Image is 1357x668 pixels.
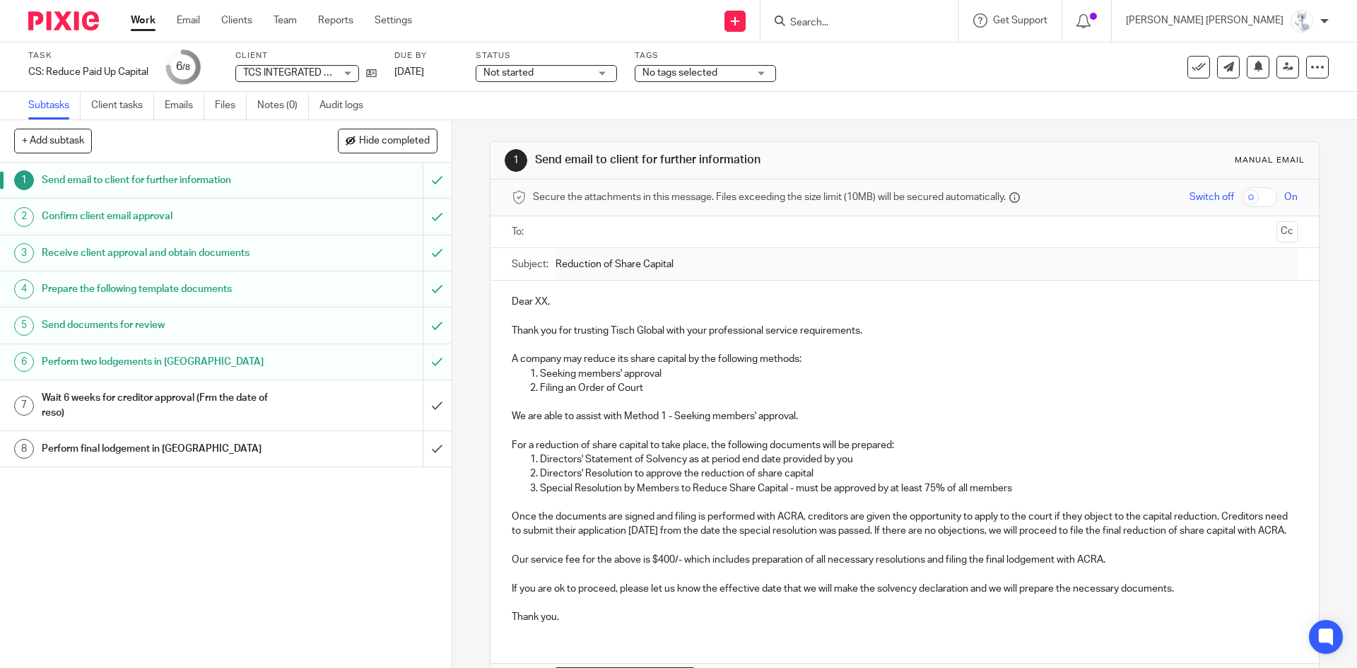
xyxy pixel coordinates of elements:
div: 3 [14,243,34,263]
label: To: [512,225,527,239]
span: Not started [483,68,534,78]
a: Reports [318,13,353,28]
h1: Perform two lodgements in [GEOGRAPHIC_DATA] [42,351,286,373]
p: We are able to assist with Method 1 - Seeking members' approval. [512,409,1297,423]
span: Switch off [1189,190,1234,204]
label: Subject: [512,257,548,271]
span: No tags selected [642,68,717,78]
a: Emails [165,92,204,119]
a: Email [177,13,200,28]
span: On [1284,190,1298,204]
label: Status [476,50,617,61]
a: Settings [375,13,412,28]
a: Clients [221,13,252,28]
div: Manual email [1235,155,1305,166]
p: If you are ok to proceed, please let us know the effective date that we will make the solvency de... [512,582,1297,596]
p: Special Resolution by Members to Reduce Share Capital - must be approved by at least 75% of all m... [540,481,1297,496]
h1: Perform final lodgement in [GEOGRAPHIC_DATA] [42,438,286,459]
p: Dear XX, [512,295,1297,309]
p: Directors' Resolution to approve the reduction of share capital [540,467,1297,481]
label: Tags [635,50,776,61]
span: [DATE] [394,67,424,77]
p: Filing an Order of Court [540,381,1297,395]
input: Search [789,17,916,30]
div: 5 [14,316,34,336]
div: 8 [14,439,34,459]
p: Directors' Statement of Solvency as at period end date provided by you [540,452,1297,467]
a: Subtasks [28,92,81,119]
h1: Receive client approval and obtain documents [42,242,286,264]
p: Seeking members' approval [540,367,1297,381]
h1: Send documents for review [42,315,286,336]
span: Hide completed [359,136,430,147]
h1: Prepare the following template documents [42,279,286,300]
button: Cc [1276,221,1298,242]
img: images.jfif [1291,10,1313,33]
h1: Send email to client for further information [535,153,935,168]
img: Pixie [28,11,99,30]
p: [PERSON_NAME] [PERSON_NAME] [1126,13,1283,28]
button: Hide completed [338,129,437,153]
div: 6 [176,59,190,75]
span: Get Support [993,16,1047,25]
a: Files [215,92,247,119]
small: /8 [182,64,190,71]
p: Our service fee for the above is $400/- which includes preparation of all necessary resolutions a... [512,553,1297,567]
div: 7 [14,396,34,416]
p: A company may reduce its share capital by the following methods: [512,352,1297,366]
a: Team [274,13,297,28]
p: For a reduction of share capital to take place, the following documents will be prepared: [512,438,1297,452]
a: Client tasks [91,92,154,119]
p: Thank you for trusting Tisch Global with your professional service requirements. [512,324,1297,338]
p: Once the documents are signed and filing is performed with ACRA, creditors are given the opportun... [512,510,1297,539]
span: Secure the attachments in this message. Files exceeding the size limit (10MB) will be secured aut... [533,190,1006,204]
div: 1 [14,170,34,190]
div: CS: Reduce Paid Up Capital [28,65,148,79]
span: TCS INTEGRATED SERVICES PTE. LTD. [243,68,413,78]
a: Audit logs [319,92,374,119]
a: Notes (0) [257,92,309,119]
label: Due by [394,50,458,61]
label: Task [28,50,148,61]
h1: Confirm client email approval [42,206,286,227]
button: + Add subtask [14,129,92,153]
div: 1 [505,149,527,172]
h1: Send email to client for further information [42,170,286,191]
h1: Wait 6 weeks for creditor approval (Frm the date of reso) [42,387,286,423]
p: Thank you. [512,610,1297,624]
a: Work [131,13,155,28]
div: 4 [14,279,34,299]
div: 6 [14,352,34,372]
div: 2 [14,207,34,227]
label: Client [235,50,377,61]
